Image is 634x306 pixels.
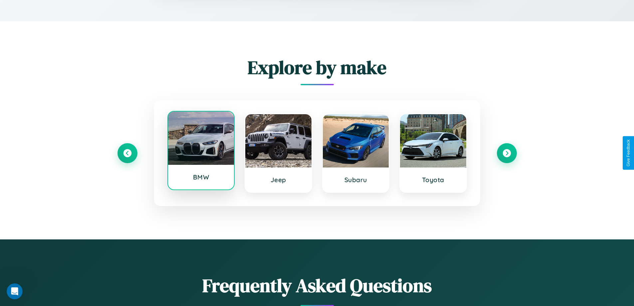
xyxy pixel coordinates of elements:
[7,283,23,299] iframe: Intercom live chat
[626,140,631,166] div: Give Feedback
[407,176,460,184] h3: Toyota
[329,176,382,184] h3: Subaru
[117,273,517,298] h2: Frequently Asked Questions
[252,176,305,184] h3: Jeep
[117,55,517,80] h2: Explore by make
[175,173,228,181] h3: BMW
